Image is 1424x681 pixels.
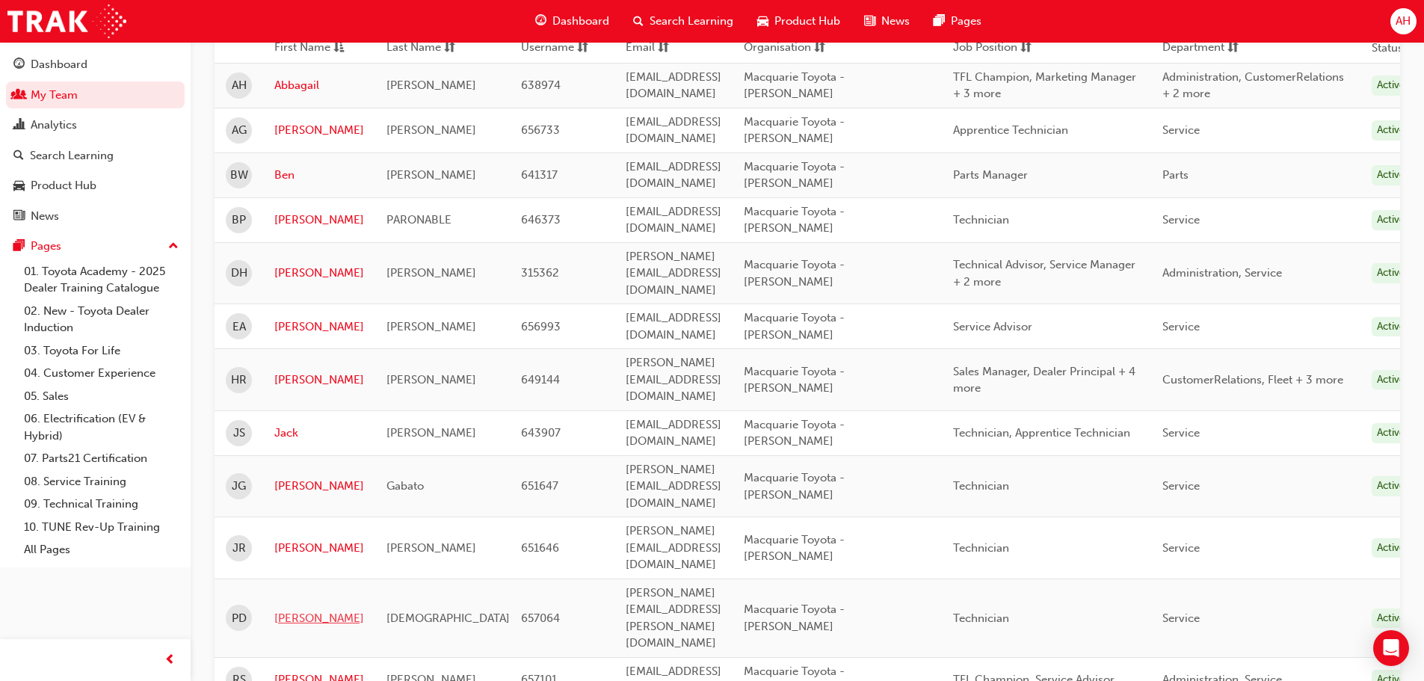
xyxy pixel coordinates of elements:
div: Active [1372,608,1411,629]
span: AH [1396,13,1411,30]
div: Search Learning [30,147,114,164]
div: Active [1372,263,1411,283]
span: HR [231,372,247,389]
span: [EMAIL_ADDRESS][DOMAIN_NAME] [626,418,721,449]
div: Active [1372,476,1411,496]
span: JG [232,478,246,495]
a: [PERSON_NAME] [274,540,364,557]
div: Product Hub [31,177,96,194]
span: Macquarie Toyota - [PERSON_NAME] [744,160,845,191]
a: news-iconNews [852,6,922,37]
a: Analytics [6,111,185,139]
a: 03. Toyota For Life [18,339,185,363]
span: sorting-icon [814,39,825,58]
span: Apprentice Technician [953,123,1068,137]
span: Technician [953,479,1009,493]
div: Open Intercom Messenger [1373,630,1409,666]
span: [PERSON_NAME] [386,78,476,92]
span: [PERSON_NAME] [386,541,476,555]
span: prev-icon [164,651,176,670]
a: [PERSON_NAME] [274,478,364,495]
span: [PERSON_NAME][EMAIL_ADDRESS][DOMAIN_NAME] [626,250,721,297]
span: 638974 [521,78,561,92]
span: Dashboard [552,13,609,30]
span: Job Position [953,39,1017,58]
span: [EMAIL_ADDRESS][DOMAIN_NAME] [626,311,721,342]
a: 05. Sales [18,385,185,408]
a: [PERSON_NAME] [274,372,364,389]
a: [PERSON_NAME] [274,610,364,627]
span: 656733 [521,123,560,137]
span: sorting-icon [1227,39,1239,58]
span: Service [1162,320,1200,333]
a: Dashboard [6,51,185,78]
a: search-iconSearch Learning [621,6,745,37]
div: Analytics [31,117,77,134]
span: BW [230,167,248,184]
span: Macquarie Toyota - [PERSON_NAME] [744,115,845,146]
span: [EMAIL_ADDRESS][DOMAIN_NAME] [626,160,721,191]
span: search-icon [13,150,24,163]
span: [PERSON_NAME][EMAIL_ADDRESS][DOMAIN_NAME] [626,463,721,510]
div: Active [1372,120,1411,141]
span: Administration, CustomerRelations + 2 more [1162,70,1344,101]
button: First Nameasc-icon [274,39,357,58]
div: Active [1372,370,1411,390]
a: 08. Service Training [18,470,185,493]
span: BP [232,212,246,229]
span: 646373 [521,213,561,227]
span: [EMAIL_ADDRESS][DOMAIN_NAME] [626,70,721,101]
span: Service [1162,611,1200,625]
div: Active [1372,317,1411,337]
span: CustomerRelations, Fleet + 3 more [1162,373,1343,386]
span: Service [1162,213,1200,227]
div: Active [1372,210,1411,230]
a: Jack [274,425,364,442]
span: Pages [951,13,981,30]
span: Email [626,39,655,58]
span: [PERSON_NAME][EMAIL_ADDRESS][DOMAIN_NAME] [626,524,721,571]
a: 02. New - Toyota Dealer Induction [18,300,185,339]
span: 641317 [521,168,558,182]
span: [PERSON_NAME] [386,426,476,440]
span: Technician [953,611,1009,625]
div: Active [1372,165,1411,185]
span: Macquarie Toyota - [PERSON_NAME] [744,603,845,633]
span: AG [232,122,247,139]
span: Parts Manager [953,168,1028,182]
span: Service [1162,541,1200,555]
button: Last Namesorting-icon [386,39,469,58]
div: News [31,208,59,225]
span: JR [232,540,246,557]
span: News [881,13,910,30]
span: guage-icon [13,58,25,72]
span: [EMAIL_ADDRESS][DOMAIN_NAME] [626,115,721,146]
span: [PERSON_NAME] [386,123,476,137]
span: Service [1162,479,1200,493]
span: sorting-icon [577,39,588,58]
th: Status [1372,40,1403,57]
button: Emailsorting-icon [626,39,708,58]
span: EA [232,318,246,336]
span: PD [232,610,247,627]
span: asc-icon [333,39,345,58]
a: car-iconProduct Hub [745,6,852,37]
span: news-icon [13,210,25,224]
span: Macquarie Toyota - [PERSON_NAME] [744,533,845,564]
span: Sales Manager, Dealer Principal + 4 more [953,365,1135,395]
span: people-icon [13,89,25,102]
span: DH [231,265,247,282]
span: Parts [1162,168,1189,182]
button: Organisationsorting-icon [744,39,826,58]
span: Gabato [386,479,424,493]
span: Service [1162,123,1200,137]
div: Pages [31,238,61,255]
span: sorting-icon [1020,39,1032,58]
span: sorting-icon [444,39,455,58]
span: pages-icon [934,12,945,31]
span: chart-icon [13,119,25,132]
span: pages-icon [13,240,25,253]
span: [PERSON_NAME] [386,373,476,386]
span: [PERSON_NAME] [386,266,476,280]
span: JS [233,425,245,442]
